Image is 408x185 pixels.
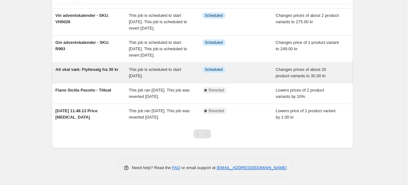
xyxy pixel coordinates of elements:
[180,165,217,170] span: or email support at
[217,165,286,170] a: [EMAIL_ADDRESS][DOMAIN_NAME]
[205,13,223,18] span: Scheduled
[56,67,119,72] span: Alt skal væk: Flyttesalg fra 30 kr
[276,67,326,78] span: Changes prices of about 20 product variants to 30.00 kr
[129,13,187,31] span: This job is scheduled to start [DATE]. This job is scheduled to revert [DATE].
[205,40,223,45] span: Scheduled
[276,108,336,120] span: Lowers price of 1 product variant by 1.00 kr
[129,108,190,120] span: This job ran [DATE]. This job was reverted [DATE].
[276,88,324,99] span: Lowers prices of 2 product variants by 10%
[132,165,172,170] span: Need help? Read the
[56,88,111,92] span: Fiano Sicilia Passito - Tilbud
[194,129,211,138] nav: Pagination
[209,108,224,113] span: Reverted
[56,40,110,51] span: Gin adventskalender - SKU. R993
[56,108,98,120] span: [DATE] 11.48.13 Price [MEDICAL_DATA]
[205,67,223,72] span: Scheduled
[172,165,180,170] a: FAQ
[276,40,339,51] span: Changes price of 1 product variant to 249.00 kr
[209,88,224,93] span: Reverted
[276,13,339,24] span: Changes prices of about 2 product variants to 275.00 kr
[129,88,190,99] span: This job ran [DATE]. This job was reverted [DATE].
[129,67,181,78] span: This job is scheduled to start [DATE].
[129,40,187,58] span: This job is scheduled to start [DATE]. This job is scheduled to revert [DATE].
[56,13,109,24] span: Vin adventskalender - SKU. VH0026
